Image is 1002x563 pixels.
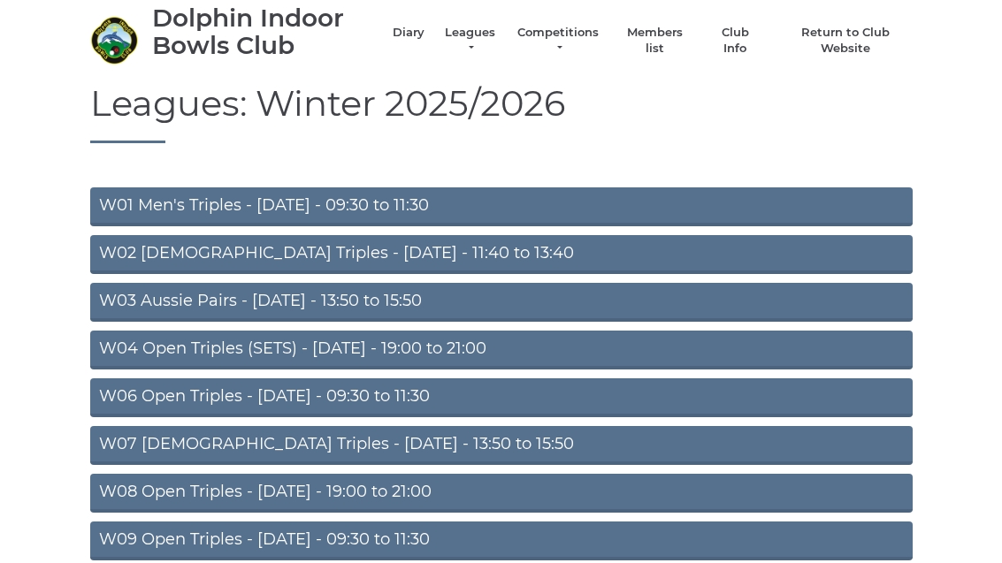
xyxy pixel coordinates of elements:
a: Diary [393,25,425,41]
a: W09 Open Triples - [DATE] - 09:30 to 11:30 [90,521,913,560]
a: Members list [618,25,692,57]
a: W06 Open Triples - [DATE] - 09:30 to 11:30 [90,378,913,417]
a: Leagues [442,25,498,57]
img: Dolphin Indoor Bowls Club [90,16,139,65]
a: W03 Aussie Pairs - [DATE] - 13:50 to 15:50 [90,283,913,322]
a: W01 Men's Triples - [DATE] - 09:30 to 11:30 [90,187,913,226]
a: Return to Club Website [778,25,912,57]
div: Dolphin Indoor Bowls Club [152,4,375,59]
a: W08 Open Triples - [DATE] - 19:00 to 21:00 [90,474,913,513]
a: W04 Open Triples (SETS) - [DATE] - 19:00 to 21:00 [90,331,913,369]
h1: Leagues: Winter 2025/2026 [90,84,913,143]
a: Competitions [516,25,600,57]
a: W02 [DEMOGRAPHIC_DATA] Triples - [DATE] - 11:40 to 13:40 [90,235,913,274]
a: W07 [DEMOGRAPHIC_DATA] Triples - [DATE] - 13:50 to 15:50 [90,426,913,465]
a: Club Info [709,25,761,57]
